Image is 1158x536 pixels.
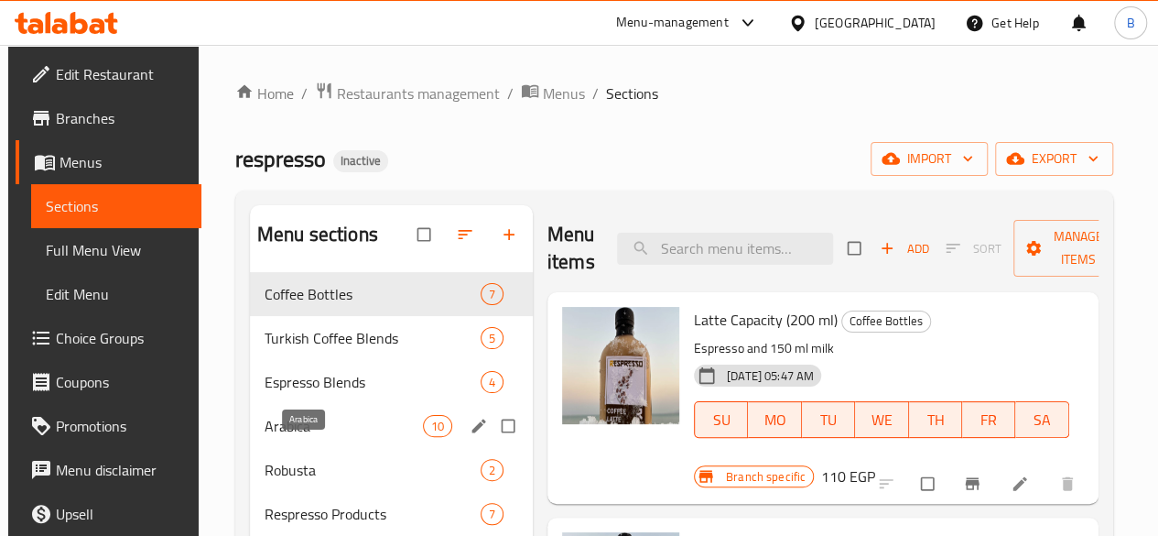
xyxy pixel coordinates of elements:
[301,82,308,104] li: /
[862,407,901,433] span: WE
[235,138,326,180] span: respresso
[315,82,500,105] a: Restaurants management
[257,221,378,248] h2: Menu sections
[694,337,1069,360] p: Espresso and 150 ml milk
[46,195,187,217] span: Sections
[406,217,445,252] span: Select all sections
[592,82,599,104] li: /
[265,459,481,481] span: Robusta
[482,462,503,479] span: 2
[46,283,187,305] span: Edit Menu
[841,311,931,333] div: Coffee Bottles
[250,272,533,316] div: Coffee Bottles7
[56,415,187,437] span: Promotions
[250,404,533,448] div: Arabica10edit
[815,13,936,33] div: [GEOGRAPHIC_DATA]
[1011,475,1033,493] a: Edit menu item
[250,316,533,360] div: Turkish Coffee Blends5
[755,407,794,433] span: MO
[1047,464,1091,504] button: delete
[265,503,481,525] span: Respresso Products
[962,401,1015,438] button: FR
[489,214,533,255] button: Add section
[46,239,187,261] span: Full Menu View
[521,82,585,105] a: Menus
[337,82,500,104] span: Restaurants management
[16,316,201,360] a: Choice Groups
[235,82,1113,105] nav: breadcrumb
[875,235,934,263] button: Add
[16,404,201,448] a: Promotions
[60,151,187,173] span: Menus
[875,235,934,263] span: Add item
[56,327,187,349] span: Choice Groups
[616,12,729,34] div: Menu-management
[31,228,201,272] a: Full Menu View
[424,418,451,435] span: 10
[617,233,833,265] input: search
[333,150,388,172] div: Inactive
[16,96,201,140] a: Branches
[720,367,821,385] span: [DATE] 05:47 AM
[909,401,962,438] button: TH
[481,459,503,481] div: items
[481,503,503,525] div: items
[333,153,388,169] span: Inactive
[250,448,533,492] div: Robusta2
[481,283,503,305] div: items
[56,63,187,85] span: Edit Restaurant
[547,221,595,276] h2: Menu items
[969,407,1008,433] span: FR
[507,82,514,104] li: /
[871,142,988,176] button: import
[56,459,187,481] span: Menu disclaimer
[265,415,423,437] span: Arabica
[16,140,201,184] a: Menus
[265,327,481,349] span: Turkish Coffee Blends
[606,82,658,104] span: Sections
[694,401,748,438] button: SU
[481,327,503,349] div: items
[1028,225,1129,271] span: Manage items
[482,506,503,523] span: 7
[445,214,489,255] span: Sort sections
[250,492,533,536] div: Respresso Products7
[995,142,1113,176] button: export
[250,360,533,404] div: Espresso Blends4
[916,407,955,433] span: TH
[694,306,838,334] span: Latte Capacity (200 ml)
[31,184,201,228] a: Sections
[809,407,848,433] span: TU
[265,371,481,393] span: Espresso Blends
[855,401,908,438] button: WE
[952,464,996,504] button: Branch-specific-item
[1010,148,1098,170] span: export
[910,466,948,501] span: Select to update
[31,272,201,316] a: Edit Menu
[821,464,875,489] h6: 110 EGP
[562,307,679,424] img: Latte Capacity (200 ml)
[467,414,494,438] button: edit
[934,235,1013,263] span: Select section first
[543,82,585,104] span: Menus
[842,311,930,332] span: Coffee Bottles
[702,407,741,433] span: SU
[16,360,201,404] a: Coupons
[16,492,201,536] a: Upsell
[1126,13,1134,33] span: B
[748,401,801,438] button: MO
[423,415,452,437] div: items
[482,330,503,347] span: 5
[265,283,481,305] span: Coffee Bottles
[885,148,973,170] span: import
[880,238,929,259] span: Add
[56,107,187,129] span: Branches
[56,371,187,393] span: Coupons
[1023,407,1061,433] span: SA
[1013,220,1143,277] button: Manage items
